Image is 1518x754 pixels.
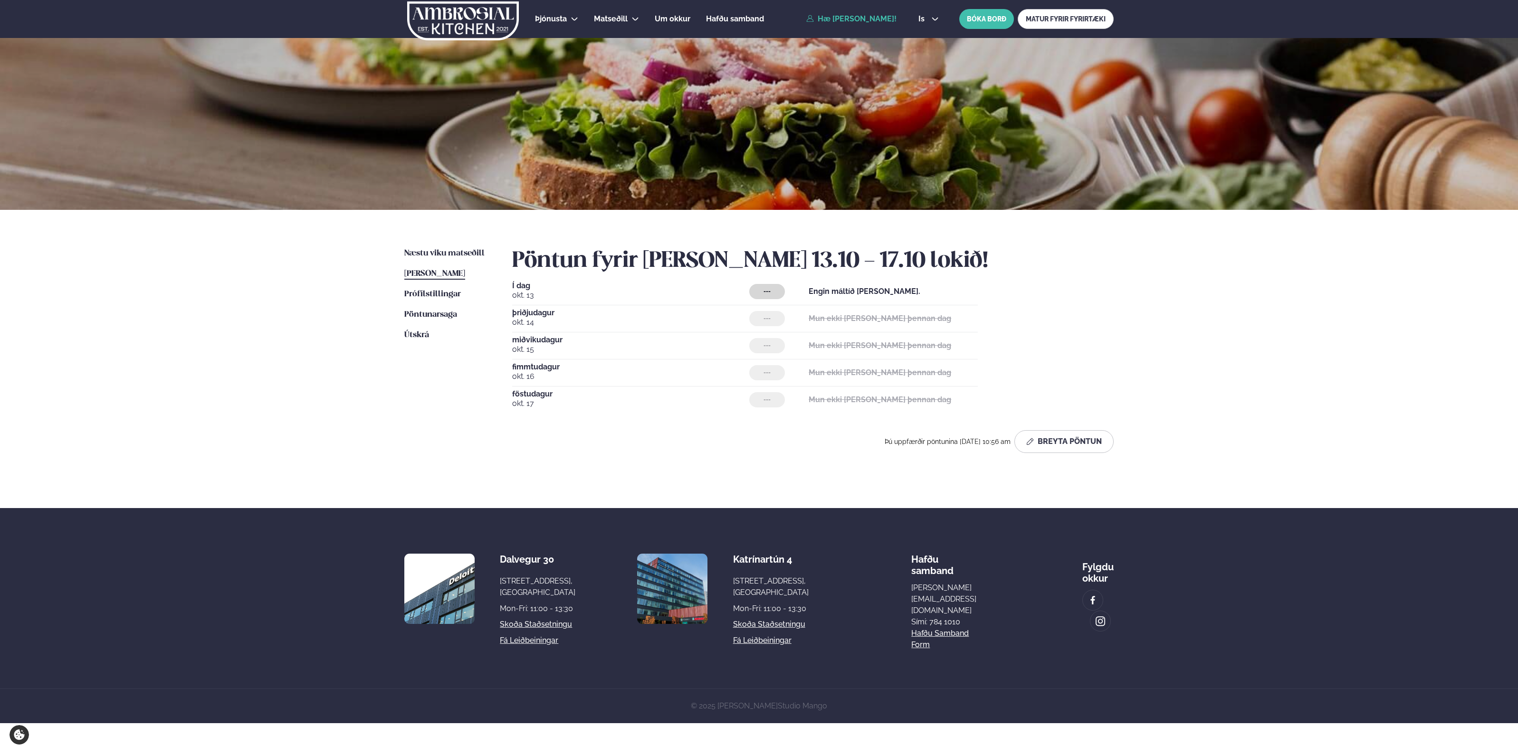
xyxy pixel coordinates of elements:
[512,317,749,328] span: okt. 14
[500,554,575,565] div: Dalvegur 30
[10,725,29,745] a: Cookie settings
[1014,430,1114,453] button: Breyta Pöntun
[809,287,920,296] strong: Engin máltíð [PERSON_NAME].
[500,635,558,646] a: Fá leiðbeiningar
[809,314,951,323] strong: Mun ekki [PERSON_NAME] þennan dag
[637,554,707,624] img: image alt
[512,248,1114,274] h2: Pöntun fyrir [PERSON_NAME] 13.10 - 17.10 lokið!
[512,390,749,398] span: föstudagur
[733,575,809,598] div: [STREET_ADDRESS], [GEOGRAPHIC_DATA]
[918,15,927,23] span: is
[764,288,771,295] span: ---
[512,309,749,317] span: þriðjudagur
[911,15,946,23] button: is
[885,438,1011,445] span: Þú uppfærðir pöntunina [DATE] 10:56 am
[733,635,792,646] a: Fá leiðbeiningar
[1088,595,1098,606] img: image alt
[959,9,1014,29] button: BÓKA BORÐ
[764,369,771,377] span: ---
[512,371,749,382] span: okt. 16
[512,398,749,409] span: okt. 17
[809,395,951,404] strong: Mun ekki [PERSON_NAME] þennan dag
[500,619,572,630] a: Skoða staðsetningu
[809,368,951,377] strong: Mun ekki [PERSON_NAME] þennan dag
[733,603,809,614] div: Mon-Fri: 11:00 - 13:30
[500,575,575,598] div: [STREET_ADDRESS], [GEOGRAPHIC_DATA]
[535,14,567,23] span: Þjónusta
[500,603,575,614] div: Mon-Fri: 11:00 - 13:30
[764,396,771,404] span: ---
[655,14,690,23] span: Um okkur
[406,1,520,40] img: logo
[806,15,897,23] a: Hæ [PERSON_NAME]!
[404,309,457,320] a: Pöntunarsaga
[1082,554,1114,584] div: Fylgdu okkur
[733,554,809,565] div: Katrínartún 4
[778,701,827,710] a: Studio Mango
[404,290,461,298] span: Prófílstillingar
[911,616,979,628] p: Sími: 784 1010
[512,363,749,371] span: fimmtudagur
[404,330,429,341] a: Útskrá
[594,14,628,23] span: Matseðill
[1083,590,1103,610] a: image alt
[512,344,749,355] span: okt. 15
[535,13,567,25] a: Þjónusta
[733,619,805,630] a: Skoða staðsetningu
[1090,611,1110,631] a: image alt
[1018,9,1114,29] a: MATUR FYRIR FYRIRTÆKI
[404,289,461,300] a: Prófílstillingar
[404,268,465,280] a: [PERSON_NAME]
[655,13,690,25] a: Um okkur
[706,13,764,25] a: Hafðu samband
[404,331,429,339] span: Útskrá
[404,554,475,624] img: image alt
[911,582,979,616] a: [PERSON_NAME][EMAIL_ADDRESS][DOMAIN_NAME]
[706,14,764,23] span: Hafðu samband
[764,342,771,349] span: ---
[404,248,485,259] a: Næstu viku matseðill
[512,282,749,290] span: Í dag
[809,341,951,350] strong: Mun ekki [PERSON_NAME] þennan dag
[691,701,827,710] span: © 2025 [PERSON_NAME]
[594,13,628,25] a: Matseðill
[764,315,771,322] span: ---
[404,270,465,278] span: [PERSON_NAME]
[404,311,457,319] span: Pöntunarsaga
[1095,616,1106,627] img: image alt
[512,290,749,301] span: okt. 13
[911,628,979,650] a: Hafðu samband form
[404,249,485,257] span: Næstu viku matseðill
[911,546,954,576] span: Hafðu samband
[512,336,749,344] span: miðvikudagur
